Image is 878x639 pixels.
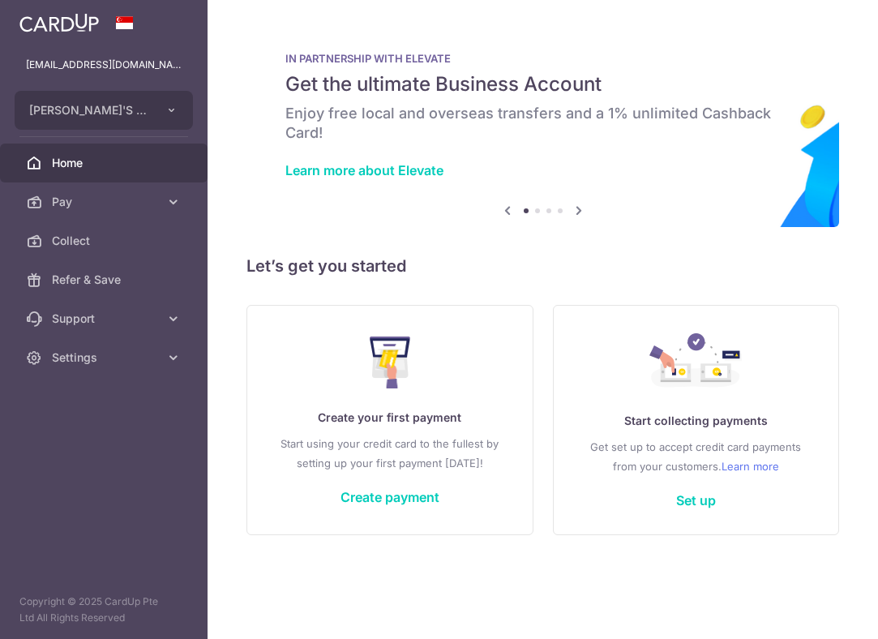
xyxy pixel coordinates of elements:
span: [PERSON_NAME]'S TANDOOR PTE. LTD. [29,102,149,118]
a: Learn more about Elevate [285,162,443,178]
h5: Let’s get you started [246,253,839,279]
img: Collect Payment [649,333,742,392]
span: Refer & Save [52,272,159,288]
h5: Get the ultimate Business Account [285,71,800,97]
span: Support [52,311,159,327]
span: Collect [52,233,159,249]
span: Pay [52,194,159,210]
img: CardUp [19,13,99,32]
span: Home [52,155,159,171]
p: IN PARTNERSHIP WITH ELEVATE [285,52,800,65]
button: [PERSON_NAME]'S TANDOOR PTE. LTD. [15,91,193,130]
a: Learn more [722,457,779,476]
p: Get set up to accept credit card payments from your customers. [586,437,807,476]
img: Renovation banner [246,26,839,227]
p: [EMAIL_ADDRESS][DOMAIN_NAME] [26,57,182,73]
a: Set up [676,492,716,508]
a: Create payment [340,489,439,505]
span: Settings [52,350,159,366]
p: Start collecting payments [586,411,807,431]
h6: Enjoy free local and overseas transfers and a 1% unlimited Cashback Card! [285,104,800,143]
img: Make Payment [370,337,411,388]
p: Create your first payment [280,408,500,427]
p: Start using your credit card to the fullest by setting up your first payment [DATE]! [280,434,500,473]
